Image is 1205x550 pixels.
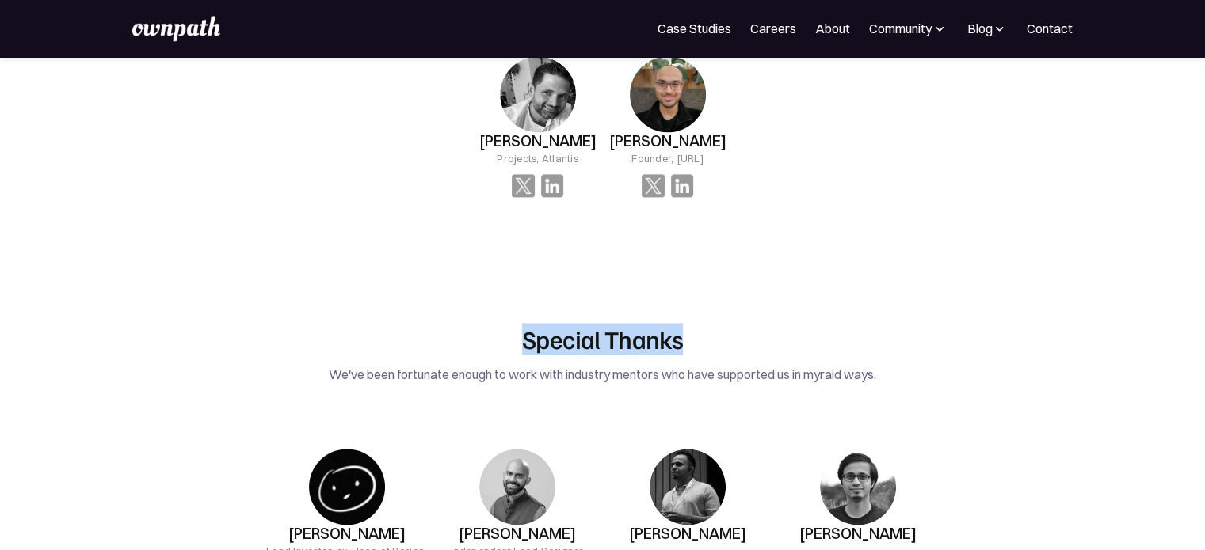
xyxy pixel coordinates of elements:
[658,19,731,38] a: Case Studies
[230,363,975,385] div: We've been fortunate enough to work with industry mentors who have supported us in myraid ways.
[869,19,948,38] div: Community
[629,525,746,543] h3: [PERSON_NAME]
[288,525,406,543] h3: [PERSON_NAME]
[967,19,992,38] div: Blog
[479,132,597,150] h3: [PERSON_NAME]
[967,19,1008,38] div: Blog
[750,19,796,38] a: Careers
[815,19,850,38] a: About
[609,132,726,150] h3: [PERSON_NAME]
[799,525,917,543] h3: [PERSON_NAME]
[631,150,704,166] div: Founder, [URL]
[869,19,932,38] div: Community
[459,525,576,543] h3: [PERSON_NAME]
[1027,19,1073,38] a: Contact
[230,324,975,354] h2: Special Thanks
[497,150,578,166] div: Projects, Atlantis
